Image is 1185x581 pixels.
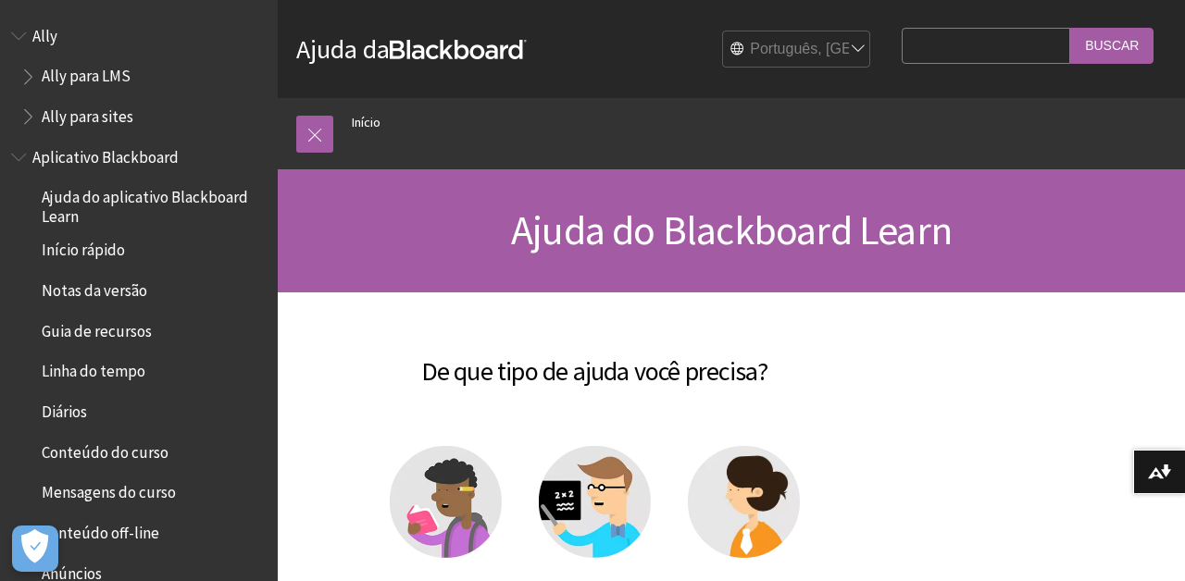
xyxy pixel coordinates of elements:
nav: Book outline for Anthology Ally Help [11,20,267,132]
button: Abrir preferências [12,525,58,572]
img: Ajuda para administradores [688,446,800,558]
strong: Blackboard [390,40,527,59]
span: Início rápido [42,235,125,260]
h2: De que tipo de ajuda você precisa? [296,329,892,390]
span: Linha do tempo [42,356,145,381]
span: Ajuda do aplicativo Blackboard Learn [42,182,265,226]
span: Ally para sites [42,101,133,126]
select: Site Language Selector [723,31,871,68]
img: Ajuda para alunos [390,446,502,558]
span: Ally para LMS [42,61,131,86]
span: Guia de recursos [42,315,152,340]
span: Ajuda do Blackboard Learn [511,204,952,255]
span: Notas da versão [42,275,147,300]
span: Conteúdo off-line [42,517,159,542]
span: Aplicativo Blackboard [32,142,179,167]
span: Diários [42,396,87,421]
img: Ajuda para instrutores [539,446,651,558]
span: Mensagens do curso [42,477,176,502]
input: Buscar [1070,28,1154,64]
span: Ally [32,20,57,45]
a: Ajuda daBlackboard [296,32,527,66]
a: Início [352,111,380,134]
span: Conteúdo do curso [42,437,168,462]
